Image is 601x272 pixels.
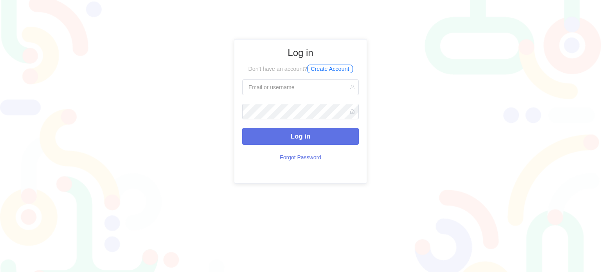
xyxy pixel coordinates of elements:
[291,133,311,140] span: Log in
[280,154,321,160] span: Forgot Password
[242,79,359,95] input: Email or username
[585,113,601,159] iframe: Ybug feedback widget
[242,65,359,74] p: Don't have an account?
[242,128,359,145] button: Log in with email and password
[307,65,353,73] a: Create Account
[242,47,359,59] h2: Log in
[279,150,322,165] a: Forgot Password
